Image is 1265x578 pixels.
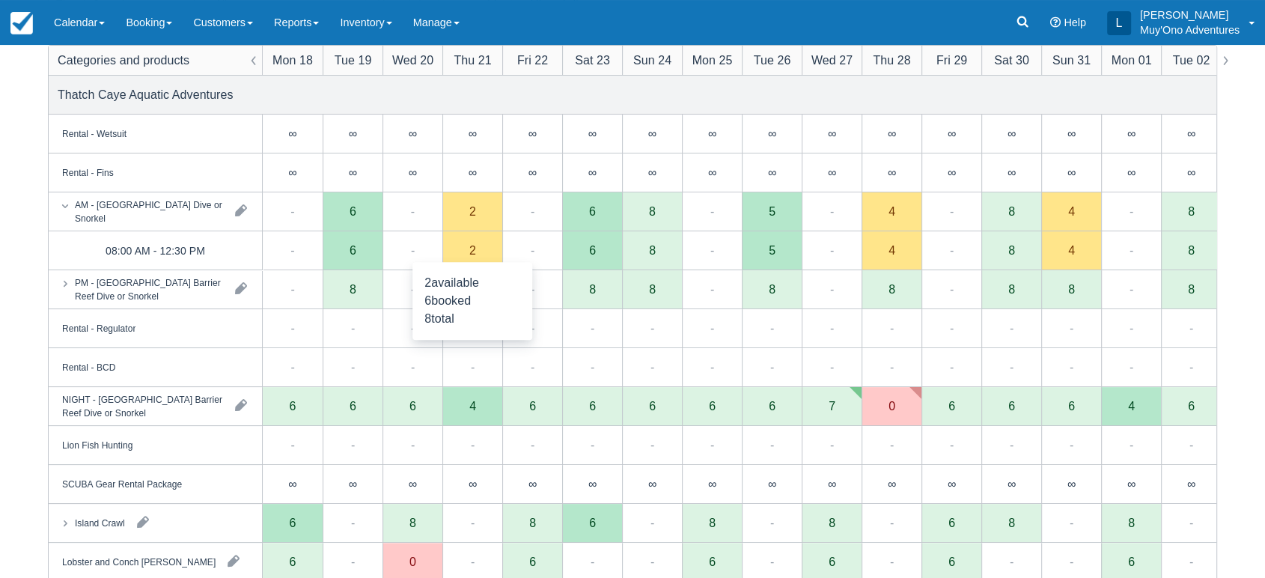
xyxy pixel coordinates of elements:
[622,465,682,504] div: ∞
[650,514,654,532] div: -
[288,478,296,490] div: ∞
[950,202,954,220] div: -
[888,127,896,139] div: ∞
[75,198,223,225] div: AM - [GEOGRAPHIC_DATA] Dive or Snorkel
[1130,241,1133,259] div: -
[263,387,323,426] div: 6
[290,241,294,259] div: -
[1187,478,1195,490] div: ∞
[921,465,981,504] div: ∞
[424,310,520,328] div: total
[588,127,597,139] div: ∞
[75,516,125,529] div: Island Crawl
[502,387,562,426] div: 6
[650,436,654,454] div: -
[290,556,296,568] div: 6
[502,465,562,504] div: ∞
[106,241,205,259] div: 08:00 AM - 12:30 PM
[1188,244,1195,256] div: 8
[770,358,774,376] div: -
[58,51,189,69] div: Categories and products
[272,51,313,69] div: Mon 18
[1010,319,1013,337] div: -
[1101,153,1161,192] div: ∞
[1128,556,1135,568] div: 6
[888,478,896,490] div: ∞
[528,127,537,139] div: ∞
[1127,478,1136,490] div: ∞
[921,387,981,426] div: 6
[562,465,622,504] div: ∞
[742,465,802,504] div: ∞
[263,153,323,192] div: ∞
[382,153,442,192] div: ∞
[528,166,537,178] div: ∞
[862,387,921,426] div: 0
[591,319,594,337] div: -
[709,556,716,568] div: 6
[442,465,502,504] div: ∞
[1130,358,1133,376] div: -
[1189,436,1193,454] div: -
[382,115,442,153] div: ∞
[591,358,594,376] div: -
[290,400,296,412] div: 6
[288,127,296,139] div: ∞
[873,51,910,69] div: Thu 28
[1189,319,1193,337] div: -
[1112,51,1152,69] div: Mon 01
[529,400,536,412] div: 6
[769,205,775,217] div: 5
[469,127,477,139] div: ∞
[469,244,476,256] div: 2
[529,556,536,568] div: 6
[1140,22,1240,37] p: Muy'Ono Adventures
[409,478,417,490] div: ∞
[1128,400,1135,412] div: 4
[1041,231,1101,270] div: 4
[502,153,562,192] div: ∞
[263,465,323,504] div: ∞
[323,231,382,270] div: 6
[392,51,433,69] div: Wed 20
[1187,127,1195,139] div: ∞
[862,465,921,504] div: ∞
[1161,231,1221,270] div: 8
[950,436,954,454] div: -
[1188,400,1195,412] div: 6
[454,51,491,69] div: Thu 21
[442,115,502,153] div: ∞
[1068,283,1075,295] div: 8
[1068,244,1075,256] div: 4
[62,360,115,374] div: Rental - BCD
[890,319,894,337] div: -
[62,392,223,419] div: NIGHT - [GEOGRAPHIC_DATA] Barrier Reef Dive or Snorkel
[742,115,802,153] div: ∞
[708,127,716,139] div: ∞
[409,127,417,139] div: ∞
[382,465,442,504] div: ∞
[888,205,895,217] div: 4
[471,358,475,376] div: -
[589,283,596,295] div: 8
[424,292,520,310] div: booked
[862,231,921,270] div: 4
[471,514,475,532] div: -
[829,556,835,568] div: 6
[323,153,382,192] div: ∞
[948,127,956,139] div: ∞
[830,358,834,376] div: -
[1008,127,1016,139] div: ∞
[828,478,836,490] div: ∞
[411,358,415,376] div: -
[1041,115,1101,153] div: ∞
[890,358,894,376] div: -
[936,51,967,69] div: Fri 29
[828,166,836,178] div: ∞
[1130,202,1133,220] div: -
[888,283,895,295] div: 8
[692,51,733,69] div: Mon 25
[531,436,534,454] div: -
[1070,436,1073,454] div: -
[409,517,416,529] div: 8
